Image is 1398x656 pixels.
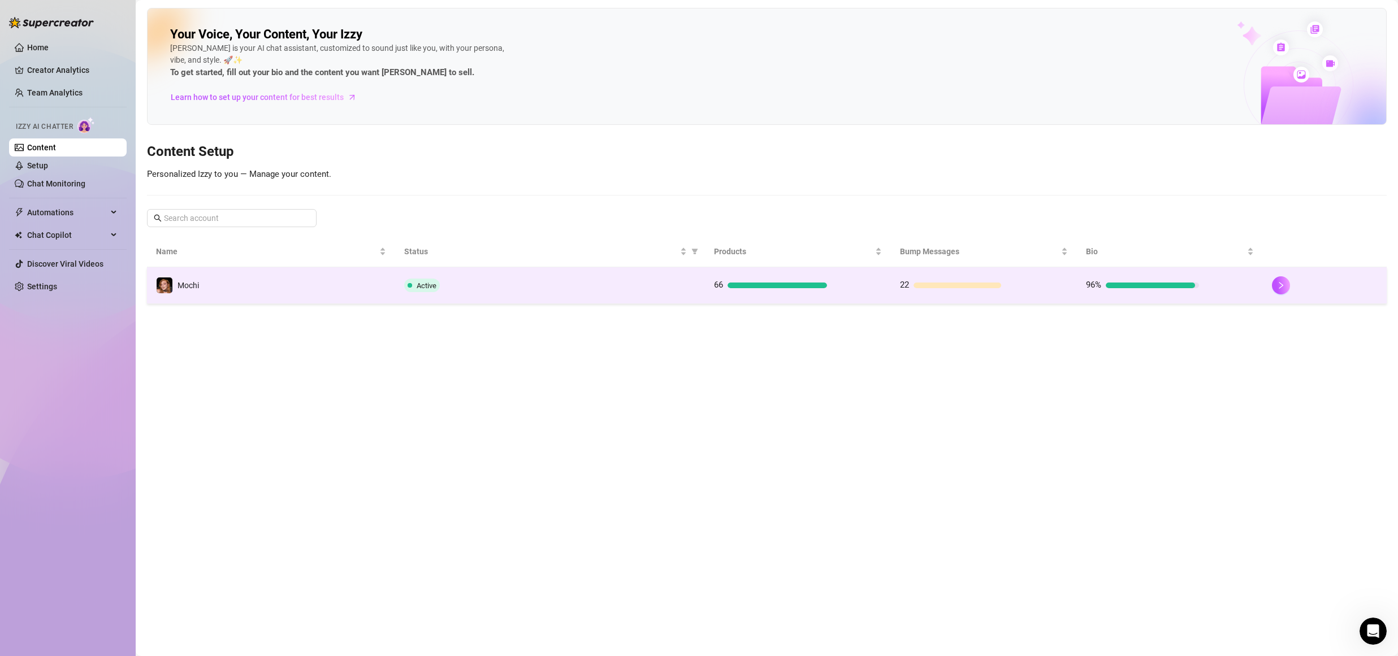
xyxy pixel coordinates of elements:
h2: Your Voice, Your Content, Your Izzy [170,27,362,42]
span: Automations [27,203,107,221]
span: Izzy AI Chatter [16,121,73,132]
span: Status [404,245,678,258]
span: Active [417,281,436,290]
th: Bump Messages [891,236,1077,267]
th: Products [705,236,891,267]
span: filter [691,248,698,255]
img: ai-chatter-content-library-cLFOSyPT.png [1211,9,1386,124]
span: 22 [900,280,909,290]
span: Bump Messages [900,245,1059,258]
span: thunderbolt [15,208,24,217]
span: Mochi [178,281,199,290]
span: Bio [1086,245,1245,258]
a: Content [27,143,56,152]
span: Products [714,245,873,258]
span: arrow-right [347,92,358,103]
a: Team Analytics [27,88,83,97]
th: Status [395,236,705,267]
span: search [154,214,162,222]
span: 96% [1086,280,1101,290]
img: AI Chatter [77,117,95,133]
a: Learn how to set up your content for best results [170,88,365,106]
th: Name [147,236,395,267]
span: 66 [714,280,723,290]
img: Chat Copilot [15,231,22,239]
span: Personalized Izzy to you — Manage your content. [147,169,331,179]
a: Discover Viral Videos [27,259,103,268]
h3: Content Setup [147,143,1387,161]
span: Chat Copilot [27,226,107,244]
span: right [1277,281,1285,289]
a: Settings [27,282,57,291]
a: Creator Analytics [27,61,118,79]
span: Learn how to set up your content for best results [171,91,344,103]
a: Home [27,43,49,52]
img: Mochi [157,277,172,293]
a: Chat Monitoring [27,179,85,188]
th: Bio [1077,236,1263,267]
span: filter [689,243,700,260]
button: right [1272,276,1290,294]
strong: To get started, fill out your bio and the content you want [PERSON_NAME] to sell. [170,67,474,77]
div: [PERSON_NAME] is your AI chat assistant, customized to sound just like you, with your persona, vi... [170,42,509,80]
iframe: Intercom live chat [1360,618,1387,645]
input: Search account [164,212,301,224]
img: logo-BBDzfeDw.svg [9,17,94,28]
a: Setup [27,161,48,170]
span: Name [156,245,377,258]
